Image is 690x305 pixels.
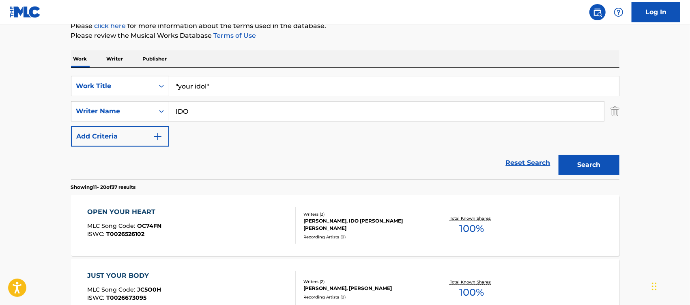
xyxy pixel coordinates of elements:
div: OPEN YOUR HEART [87,207,161,217]
button: Add Criteria [71,126,169,147]
div: Drag [652,274,657,299]
img: Delete Criterion [610,101,619,121]
p: Publisher [140,50,170,67]
span: 100 % [459,285,484,300]
span: OC74FN [137,222,161,229]
span: ISWC : [87,294,106,301]
iframe: Chat Widget [649,266,690,305]
span: JC5O0H [137,286,161,293]
span: 100 % [459,221,484,236]
span: MLC Song Code : [87,286,137,293]
a: click here [95,22,126,30]
a: Terms of Use [212,32,256,39]
span: T0026526102 [106,230,144,238]
div: Work Title [76,81,149,91]
p: Total Known Shares: [450,279,493,285]
p: Please for more information about the terms used in the database. [71,21,619,31]
a: Reset Search [502,154,555,172]
img: 9d2ae6d4665cec9f34b9.svg [153,132,163,141]
form: Search Form [71,76,619,179]
p: Writer [104,50,126,67]
div: [PERSON_NAME], IDO [PERSON_NAME] [PERSON_NAME] [303,217,426,232]
img: search [593,7,602,17]
p: Showing 11 - 20 of 37 results [71,184,136,191]
div: Writers ( 2 ) [303,279,426,285]
p: Please review the Musical Works Database [71,31,619,41]
div: Recording Artists ( 0 ) [303,294,426,300]
div: Writer Name [76,106,149,116]
p: Total Known Shares: [450,215,493,221]
span: MLC Song Code : [87,222,137,229]
a: OPEN YOUR HEARTMLC Song Code:OC74FNISWC:T0026526102Writers (2)[PERSON_NAME], IDO [PERSON_NAME] [P... [71,195,619,256]
button: Search [559,155,619,175]
img: MLC Logo [10,6,41,18]
p: Work [71,50,90,67]
div: [PERSON_NAME], [PERSON_NAME] [303,285,426,292]
div: JUST YOUR BODY [87,271,161,281]
a: Public Search [589,4,606,20]
div: Writers ( 2 ) [303,211,426,217]
div: Recording Artists ( 0 ) [303,234,426,240]
a: Log In [632,2,680,22]
img: help [614,7,623,17]
div: Help [610,4,627,20]
span: T0026673095 [106,294,146,301]
span: ISWC : [87,230,106,238]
